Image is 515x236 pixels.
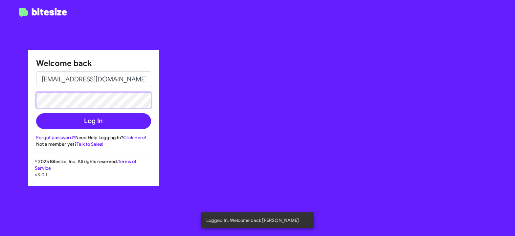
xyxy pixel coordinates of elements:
a: Talk to Sales! [77,141,103,147]
input: Email address [36,71,151,87]
button: Log In [36,113,151,129]
div: Not a member yet? [36,141,151,147]
div: © 2025 Bitesize, Inc. All rights reserved. [28,158,159,186]
div: Need Help Logging In? [36,134,151,141]
a: Click Here! [123,135,146,140]
p: v3.0.1 [35,171,152,178]
a: Terms of Service [35,159,136,171]
span: Logged In. Welcome back [PERSON_NAME] [206,217,299,224]
a: Forgot password? [36,135,75,140]
h1: Welcome back [36,58,151,69]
